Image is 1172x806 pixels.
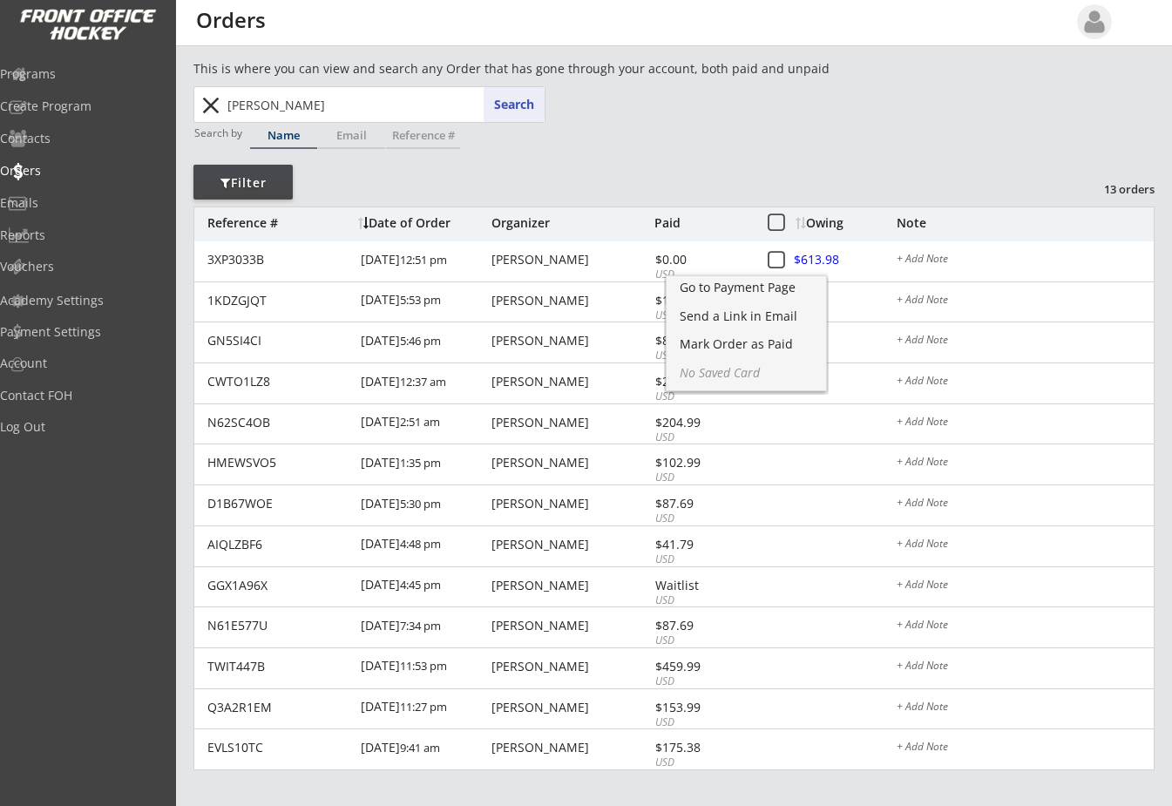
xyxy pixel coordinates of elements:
[654,217,749,229] div: Paid
[491,538,650,551] div: [PERSON_NAME]
[655,593,749,608] div: USD
[655,376,749,388] div: $26.49
[491,620,650,632] div: [PERSON_NAME]
[897,335,1154,349] div: + Add Note
[207,376,350,388] div: CWTO1LZ8
[361,241,487,281] div: [DATE]
[207,620,350,632] div: N61E577U
[794,254,895,266] div: $613.98
[897,660,1154,674] div: + Add Note
[207,335,350,347] div: GN5SI4CI
[655,254,749,266] div: $0.00
[667,276,826,302] a: Go to Payment Page
[361,567,487,606] div: [DATE]
[400,577,441,593] font: 4:45 pm
[361,729,487,769] div: [DATE]
[361,363,487,403] div: [DATE]
[897,376,1154,389] div: + Add Note
[207,579,350,592] div: GGX1A96X
[361,526,487,566] div: [DATE]
[193,60,929,78] div: This is where you can view and search any Order that has gone through your account, both paid and...
[361,607,487,647] div: [DATE]
[491,457,650,469] div: [PERSON_NAME]
[361,648,487,687] div: [DATE]
[491,417,650,429] div: [PERSON_NAME]
[491,701,650,714] div: [PERSON_NAME]
[484,87,545,122] button: Search
[491,217,650,229] div: Organizer
[361,689,487,728] div: [DATE]
[655,701,749,714] div: $153.99
[491,660,650,673] div: [PERSON_NAME]
[655,511,749,526] div: USD
[1064,181,1155,197] div: 13 orders
[897,742,1154,755] div: + Add Note
[361,444,487,484] div: [DATE]
[655,349,749,363] div: USD
[655,742,749,754] div: $175.38
[207,217,349,229] div: Reference #
[655,295,749,307] div: $128.49
[196,91,225,119] button: close
[491,295,650,307] div: [PERSON_NAME]
[400,536,441,552] font: 4:48 pm
[400,618,441,633] font: 7:34 pm
[207,701,350,714] div: Q3A2R1EM
[250,130,317,141] div: Name
[897,538,1154,552] div: + Add Note
[655,715,749,730] div: USD
[224,87,545,122] input: Start typing name...
[318,130,385,141] div: Email
[400,333,441,349] font: 5:46 pm
[207,254,350,266] div: 3XP3033B
[655,430,749,445] div: USD
[897,417,1154,430] div: + Add Note
[796,217,896,229] div: Owing
[207,457,350,469] div: HMEWSVO5
[897,254,1154,268] div: + Add Note
[400,252,447,268] font: 12:51 pm
[897,620,1154,633] div: + Add Note
[400,455,441,471] font: 1:35 pm
[667,305,826,331] div: Open popup for option to send email asking for remaining amount
[386,130,460,141] div: Reference #
[207,295,350,307] div: 1KDZGJQT
[491,254,650,266] div: [PERSON_NAME]
[655,552,749,567] div: USD
[897,498,1154,511] div: + Add Note
[655,498,749,510] div: $87.69
[400,292,441,308] font: 5:53 pm
[655,457,749,469] div: $102.99
[491,742,650,754] div: [PERSON_NAME]
[655,674,749,689] div: USD
[400,658,447,674] font: 11:53 pm
[897,579,1154,593] div: + Add Note
[358,217,487,229] div: Date of Order
[897,295,1154,308] div: + Add Note
[655,335,749,347] div: $87.69
[897,457,1154,471] div: + Add Note
[491,376,650,388] div: [PERSON_NAME]
[655,579,749,592] div: Waitlist
[207,417,350,429] div: N62SC4OB
[207,538,350,551] div: AIQLZBF6
[207,742,350,754] div: EVLS10TC
[680,338,813,350] div: Mark Order as Paid
[193,174,293,192] div: Filter
[207,660,350,673] div: TWIT447B
[491,335,650,347] div: [PERSON_NAME]
[491,498,650,510] div: [PERSON_NAME]
[400,699,447,715] font: 11:27 pm
[207,498,350,510] div: D1B67WOE
[655,620,749,632] div: $87.69
[361,282,487,322] div: [DATE]
[680,367,813,379] div: No Saved Card
[655,389,749,404] div: USD
[680,281,813,294] div: Go to Payment Page
[655,633,749,648] div: USD
[897,701,1154,715] div: + Add Note
[655,308,749,323] div: USD
[655,660,749,673] div: $459.99
[491,579,650,592] div: [PERSON_NAME]
[400,414,440,430] font: 2:51 am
